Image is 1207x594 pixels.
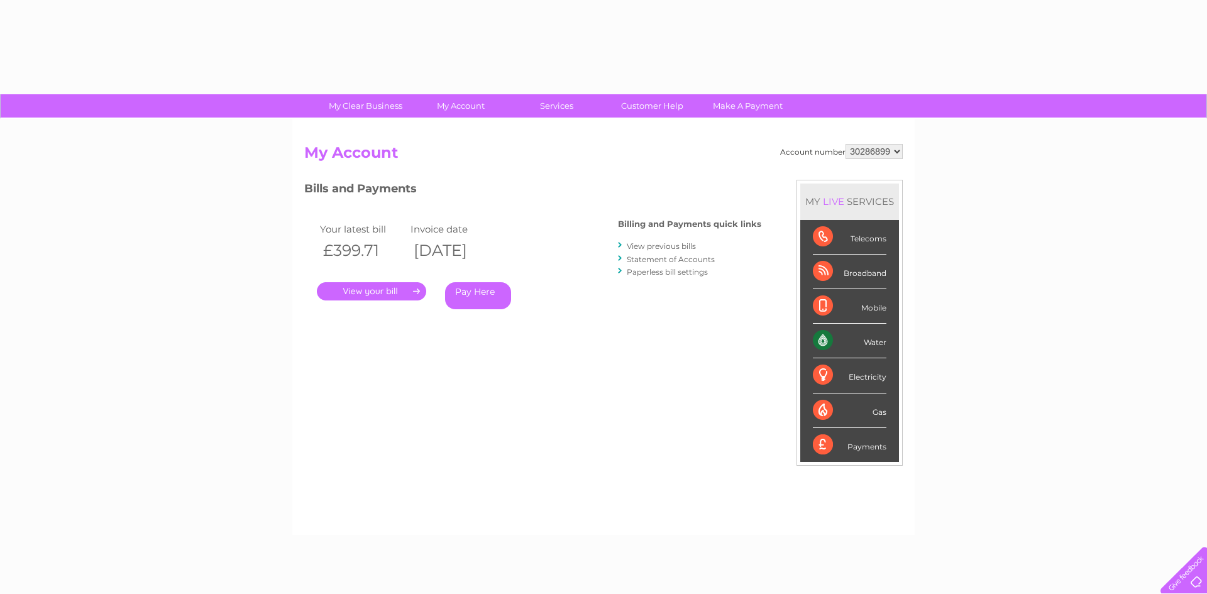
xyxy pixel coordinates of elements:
[813,255,886,289] div: Broadband
[317,282,426,300] a: .
[820,195,847,207] div: LIVE
[445,282,511,309] a: Pay Here
[780,144,903,159] div: Account number
[600,94,704,118] a: Customer Help
[407,221,498,238] td: Invoice date
[627,241,696,251] a: View previous bills
[813,428,886,462] div: Payments
[314,94,417,118] a: My Clear Business
[627,267,708,277] a: Paperless bill settings
[813,324,886,358] div: Water
[813,358,886,393] div: Electricity
[407,238,498,263] th: [DATE]
[813,220,886,255] div: Telecoms
[618,219,761,229] h4: Billing and Payments quick links
[317,221,407,238] td: Your latest bill
[813,393,886,428] div: Gas
[304,180,761,202] h3: Bills and Payments
[317,238,407,263] th: £399.71
[505,94,609,118] a: Services
[800,184,899,219] div: MY SERVICES
[304,144,903,168] h2: My Account
[627,255,715,264] a: Statement of Accounts
[696,94,800,118] a: Make A Payment
[813,289,886,324] div: Mobile
[409,94,513,118] a: My Account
